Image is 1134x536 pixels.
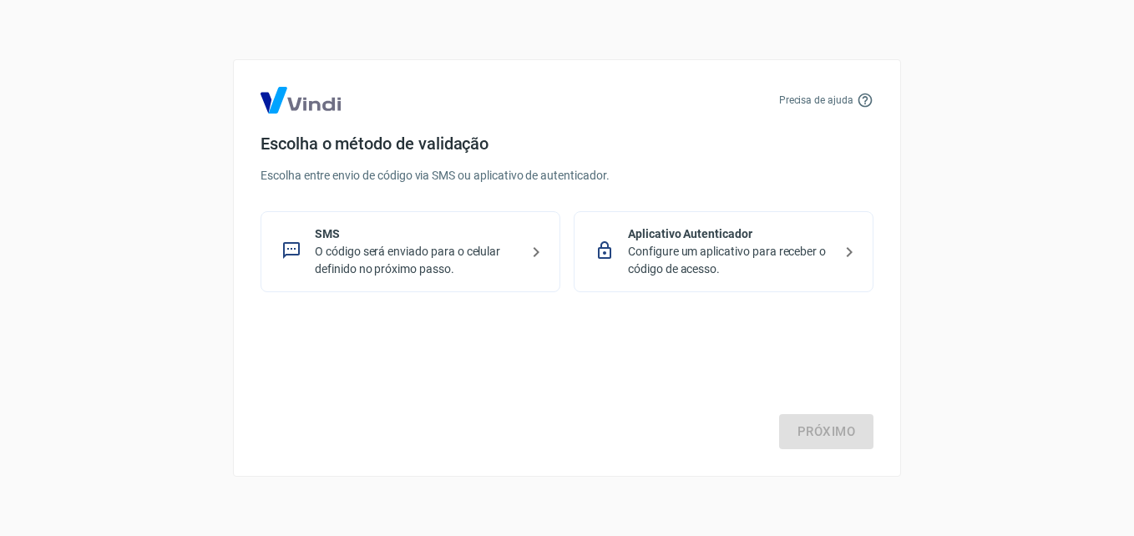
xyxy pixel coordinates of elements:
[261,167,873,185] p: Escolha entre envio de código via SMS ou aplicativo de autenticador.
[315,243,519,278] p: O código será enviado para o celular definido no próximo passo.
[628,243,833,278] p: Configure um aplicativo para receber o código de acesso.
[261,134,873,154] h4: Escolha o método de validação
[261,87,341,114] img: Logo Vind
[315,225,519,243] p: SMS
[779,93,853,108] p: Precisa de ajuda
[574,211,873,292] div: Aplicativo AutenticadorConfigure um aplicativo para receber o código de acesso.
[261,211,560,292] div: SMSO código será enviado para o celular definido no próximo passo.
[628,225,833,243] p: Aplicativo Autenticador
